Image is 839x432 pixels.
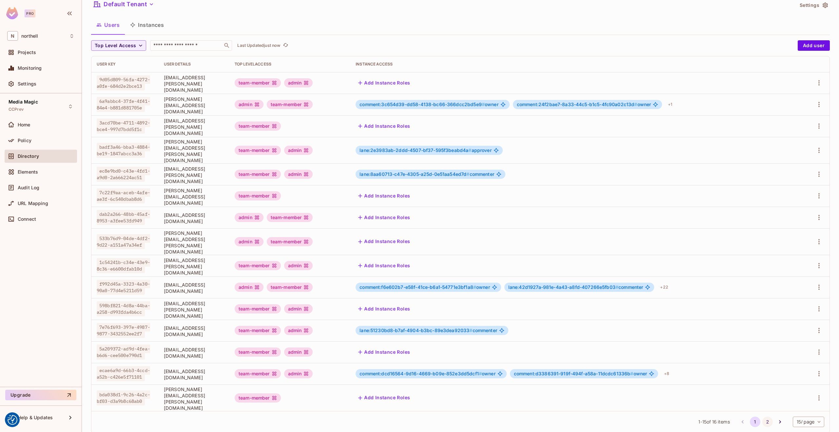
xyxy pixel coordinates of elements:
[97,301,150,316] span: 598bf821-4d8a-44ba-a258-d993fda4b6cc
[360,371,496,376] span: owner
[235,304,281,313] div: team-member
[508,285,643,290] span: commenter
[18,66,42,71] span: Monitoring
[466,171,469,177] span: #
[356,260,413,271] button: Add Instance Roles
[97,119,150,134] span: 3acd70be-4711-4892-bce4-997d7bdd5f1c
[615,284,618,290] span: #
[356,191,413,201] button: Add Instance Roles
[97,75,150,90] span: 9d05d809-56fa-4272-a0fe-684d2e2bce13
[164,166,224,184] span: [EMAIL_ADDRESS][PERSON_NAME][DOMAIN_NAME]
[18,138,31,143] span: Policy
[18,201,48,206] span: URL Mapping
[97,258,150,273] span: 1c54241b-c34e-43e9-8c36-e6600dfab10d
[97,188,150,203] span: 7c22f9aa-aceb-4afe-ae3f-6c540dbab8d6
[360,102,485,107] span: comment:3c654d39-dd58-4138-bc66-366dcc2bd5e9
[360,171,469,177] span: lane:8aa60713-c47e-4305-a25d-0e51aa54ed7d
[360,102,498,107] span: owner
[235,283,263,292] div: admin
[8,415,17,425] img: Revisit consent button
[360,147,471,153] span: lane:2e3983ab-2ddd-4507-bf37-595f3beabd4a
[360,328,472,333] span: lane:51230bd8-b7af-4904-b3bc-89e3dea92033
[18,154,39,159] span: Directory
[762,417,773,427] button: Go to page 2
[750,417,760,427] button: page 1
[164,282,224,294] span: [EMAIL_ADDRESS][DOMAIN_NAME]
[97,234,150,249] span: 533b76d9-04de-4df2-9d22-a151a47a34ef
[97,167,150,182] span: ec8e9bd0-c43e-4fd1-a9d0-2a666224ac51
[18,216,36,222] span: Connect
[164,187,224,206] span: [PERSON_NAME][EMAIL_ADDRESS][DOMAIN_NAME]
[18,169,38,175] span: Elements
[267,100,313,109] div: team-member
[97,210,150,225] span: dab2a266-48bb-45af-8953-a3fee53fd949
[164,386,224,411] span: [PERSON_NAME][EMAIL_ADDRESS][PERSON_NAME][DOMAIN_NAME]
[6,7,18,19] img: SReyMgAAAABJRU5ErkJggg==
[18,415,53,420] span: Help & Updates
[164,300,224,319] span: [EMAIL_ADDRESS][PERSON_NAME][DOMAIN_NAME]
[356,62,795,67] div: Instance Access
[235,347,281,357] div: team-member
[282,42,289,49] button: refresh
[18,122,30,127] span: Home
[356,212,413,223] button: Add Instance Roles
[514,371,634,376] span: comment:d3386391-919f-494f-a58a-11dcdc61336b
[164,212,224,224] span: [EMAIL_ADDRESS][DOMAIN_NAME]
[235,78,281,87] div: team-member
[97,62,153,67] div: User Key
[284,304,313,313] div: admin
[284,326,313,335] div: admin
[235,237,263,246] div: admin
[665,99,675,110] div: + 1
[164,325,224,337] span: [EMAIL_ADDRESS][DOMAIN_NAME]
[18,50,36,55] span: Projects
[235,100,263,109] div: admin
[517,102,651,107] span: owner
[164,368,224,381] span: [EMAIL_ADDRESS][DOMAIN_NAME]
[8,415,17,425] button: Consent Preferences
[698,418,730,425] span: 1 - 15 of 16 items
[235,369,281,378] div: team-member
[356,78,413,88] button: Add Instance Roles
[21,33,38,39] span: Workspace: northell
[284,170,313,179] div: admin
[164,74,224,93] span: [EMAIL_ADDRESS][PERSON_NAME][DOMAIN_NAME]
[284,146,313,155] div: admin
[9,99,38,104] span: Media Magic
[235,146,281,155] div: team-member
[95,42,136,50] span: Top Level Access
[164,230,224,255] span: [PERSON_NAME][EMAIL_ADDRESS][PERSON_NAME][DOMAIN_NAME]
[661,368,672,379] div: + 8
[97,345,150,360] span: 5a209372-ad9d-4fea-b6d6-cee500e790d1
[775,417,785,427] button: Go to next page
[284,369,313,378] div: admin
[284,78,313,87] div: admin
[267,237,313,246] div: team-member
[517,102,637,107] span: comment:24f2bae7-8a33-44c5-b1c5-4fc90a02c13d
[267,283,313,292] div: team-member
[356,393,413,403] button: Add Instance Roles
[97,390,150,405] span: bda038d1-9c26-4a2c-bf03-d3a9b8c68ab0
[18,81,36,86] span: Settings
[164,96,224,115] span: [PERSON_NAME][EMAIL_ADDRESS][DOMAIN_NAME]
[360,284,476,290] span: comment:f6e602b7-e58f-41ce-b6a1-54771e3bf1a8
[468,147,471,153] span: #
[164,347,224,359] span: [EMAIL_ADDRESS][DOMAIN_NAME]
[657,282,671,292] div: + 22
[634,102,637,107] span: #
[360,148,492,153] span: approver
[360,285,490,290] span: owner
[479,371,482,376] span: #
[736,417,786,427] nav: pagination navigation
[235,191,281,200] div: team-member
[235,326,281,335] div: team-member
[235,261,281,270] div: team-member
[164,139,224,163] span: [PERSON_NAME][EMAIL_ADDRESS][PERSON_NAME][DOMAIN_NAME]
[356,121,413,131] button: Add Instance Roles
[97,97,150,112] span: 6a9abbc4-37fe-4f41-84e4-b881d881705e
[164,118,224,136] span: [EMAIL_ADDRESS][PERSON_NAME][DOMAIN_NAME]
[235,393,281,403] div: team-member
[91,40,146,51] button: Top Level Access
[793,417,824,427] div: 15 / page
[283,42,288,49] span: refresh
